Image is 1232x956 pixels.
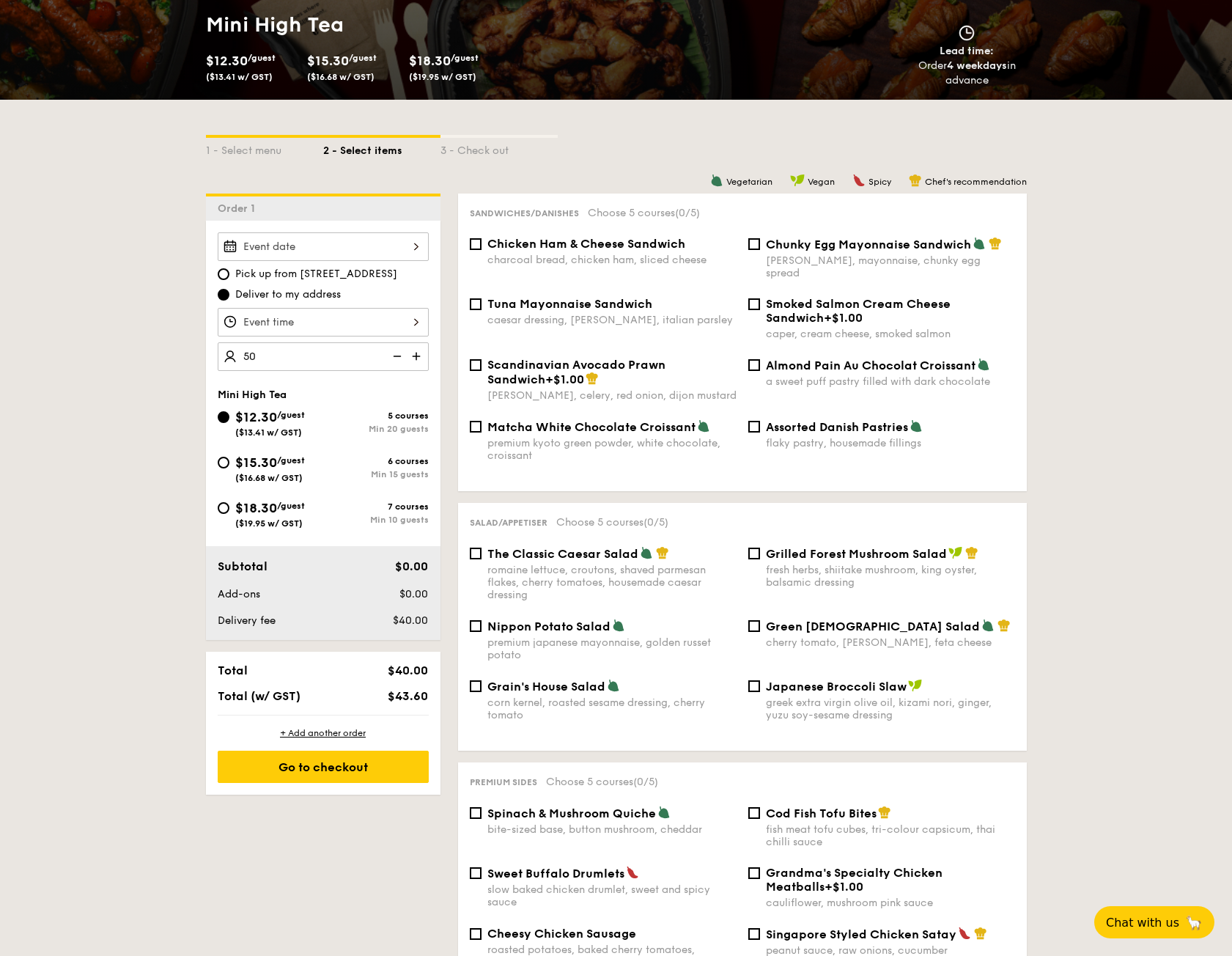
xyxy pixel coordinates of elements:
[470,928,482,940] input: Cheesy Chicken Sausageroasted potatoes, baked cherry tomatoes, chopped parsley
[323,501,429,512] div: 7 courses
[487,619,611,633] span: Nippon Potato Salad
[766,297,951,325] span: Smoked Salmon Cream Cheese Sandwich
[748,421,760,433] input: Assorted Danish Pastriesflaky pastry, housemade fillings
[235,287,341,302] span: Deliver to my address
[956,25,978,41] img: icon-clock.2db775ea.svg
[612,619,625,632] img: icon-vegetarian.fe4039eb.svg
[852,174,866,187] img: icon-spicy.37a8142b.svg
[470,620,482,632] input: Nippon Potato Saladpremium japanese mayonnaise, golden russet potato
[393,614,428,627] span: $40.00
[947,59,1007,72] strong: 4 weekdays
[470,548,482,559] input: The Classic Caesar Saladromaine lettuce, croutons, shaved parmesan flakes, cherry tomatoes, house...
[748,867,760,879] input: Grandma's Specialty Chicken Meatballs+$1.00cauliflower, mushroom pink sauce
[766,927,956,941] span: Singapore Styled Chicken Satay
[277,501,305,511] span: /guest
[470,238,482,250] input: Chicken Ham & Cheese Sandwichcharcoal bread, chicken ham, sliced cheese
[545,372,584,386] span: +$1.00
[997,619,1011,632] img: icon-chef-hat.a58ddaea.svg
[633,776,658,788] span: (0/5)
[766,619,980,633] span: Green [DEMOGRAPHIC_DATA] Salad
[766,636,1015,649] div: cherry tomato, [PERSON_NAME], feta cheese
[640,546,653,559] img: icon-vegetarian.fe4039eb.svg
[470,807,482,819] input: Spinach & Mushroom Quichebite-sized base, button mushroom, cheddar
[748,680,760,692] input: Japanese Broccoli Slawgreek extra virgin olive oil, kizami nori, ginger, yuzu soy-sesame dressing
[989,237,1002,250] img: icon-chef-hat.a58ddaea.svg
[766,375,1015,388] div: a sweet puff pastry filled with dark chocolate
[323,469,429,479] div: Min 15 guests
[323,138,440,158] div: 2 - Select items
[323,424,429,434] div: Min 20 guests
[409,53,451,69] span: $18.30
[451,53,479,63] span: /guest
[218,689,300,703] span: Total (w/ GST)
[388,689,428,703] span: $43.60
[974,927,987,940] img: icon-chef-hat.a58ddaea.svg
[206,12,611,38] h1: Mini High Tea
[487,806,656,820] span: Spinach & Mushroom Quiche
[235,427,302,438] span: ($13.41 w/ GST)
[487,237,685,251] span: Chicken Ham & Cheese Sandwich
[235,267,397,282] span: Pick up from [STREET_ADDRESS]
[218,268,229,280] input: Pick up from [STREET_ADDRESS]
[218,727,429,739] div: + Add another order
[277,455,305,466] span: /guest
[766,328,1015,340] div: caper, cream cheese, smoked salmon
[973,237,986,250] img: icon-vegetarian.fe4039eb.svg
[868,177,891,187] span: Spicy
[748,298,760,310] input: Smoked Salmon Cream Cheese Sandwich+$1.00caper, cream cheese, smoked salmon
[470,518,547,528] span: Salad/Appetiser
[487,927,636,941] span: Cheesy Chicken Sausage
[908,679,923,692] img: icon-vegan.f8ff3823.svg
[395,559,428,573] span: $0.00
[748,548,760,559] input: Grilled Forest Mushroom Saladfresh herbs, shiitake mushroom, king oyster, balsamic dressing
[965,546,978,559] img: icon-chef-hat.a58ddaea.svg
[218,289,229,301] input: Deliver to my address
[790,174,805,187] img: icon-vegan.f8ff3823.svg
[643,516,668,529] span: (0/5)
[487,358,665,386] span: Scandinavian Avocado Prawn Sandwich
[487,636,737,661] div: premium japanese mayonnaise, golden russet potato
[470,777,537,787] span: Premium sides
[766,254,1015,279] div: [PERSON_NAME], mayonnaise, chunky egg spread
[487,420,696,434] span: Matcha White Chocolate Croissant
[487,823,737,836] div: bite-sized base, button mushroom, cheddar
[470,298,482,310] input: Tuna Mayonnaise Sandwichcaesar dressing, [PERSON_NAME], italian parsley
[470,208,579,218] span: Sandwiches/Danishes
[206,53,248,69] span: $12.30
[218,559,268,573] span: Subtotal
[766,823,1015,848] div: fish meat tofu cubes, tri-colour capsicum, thai chilli sauce
[958,927,971,940] img: icon-spicy.37a8142b.svg
[349,53,377,63] span: /guest
[607,679,620,692] img: icon-vegetarian.fe4039eb.svg
[910,419,923,433] img: icon-vegetarian.fe4039eb.svg
[218,389,287,401] span: Mini High Tea
[766,897,1015,909] div: cauliflower, mushroom pink sauce
[657,806,671,819] img: icon-vegetarian.fe4039eb.svg
[697,419,710,433] img: icon-vegetarian.fe4039eb.svg
[748,620,760,632] input: Green [DEMOGRAPHIC_DATA] Saladcherry tomato, [PERSON_NAME], feta cheese
[323,456,429,466] div: 6 courses
[766,866,943,894] span: Grandma's Specialty Chicken Meatballs
[323,515,429,525] div: Min 10 guests
[766,547,947,561] span: Grilled Forest Mushroom Salad
[385,342,407,370] img: icon-reduce.1d2dbef1.svg
[748,807,760,819] input: Cod Fish Tofu Bitesfish meat tofu cubes, tri-colour capsicum, thai chilli sauce
[487,867,624,880] span: Sweet Buffalo Drumlets
[925,177,1027,187] span: Chef's recommendation
[307,72,375,82] span: ($16.68 w/ GST)
[399,588,428,600] span: $0.00
[218,663,248,677] span: Total
[901,59,1033,88] div: Order in advance
[487,314,737,326] div: caesar dressing, [PERSON_NAME], italian parsley
[388,663,428,677] span: $40.00
[748,238,760,250] input: Chunky Egg Mayonnaise Sandwich[PERSON_NAME], mayonnaise, chunky egg spread
[766,680,907,694] span: Japanese Broccoli Slaw
[977,358,990,371] img: icon-vegetarian.fe4039eb.svg
[487,883,737,908] div: slow baked chicken drumlet, sweet and spicy sauce
[235,455,277,471] span: $15.30
[235,473,303,483] span: ($16.68 w/ GST)
[546,776,658,788] span: Choose 5 courses
[307,53,349,69] span: $15.30
[824,311,863,325] span: +$1.00
[556,516,668,529] span: Choose 5 courses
